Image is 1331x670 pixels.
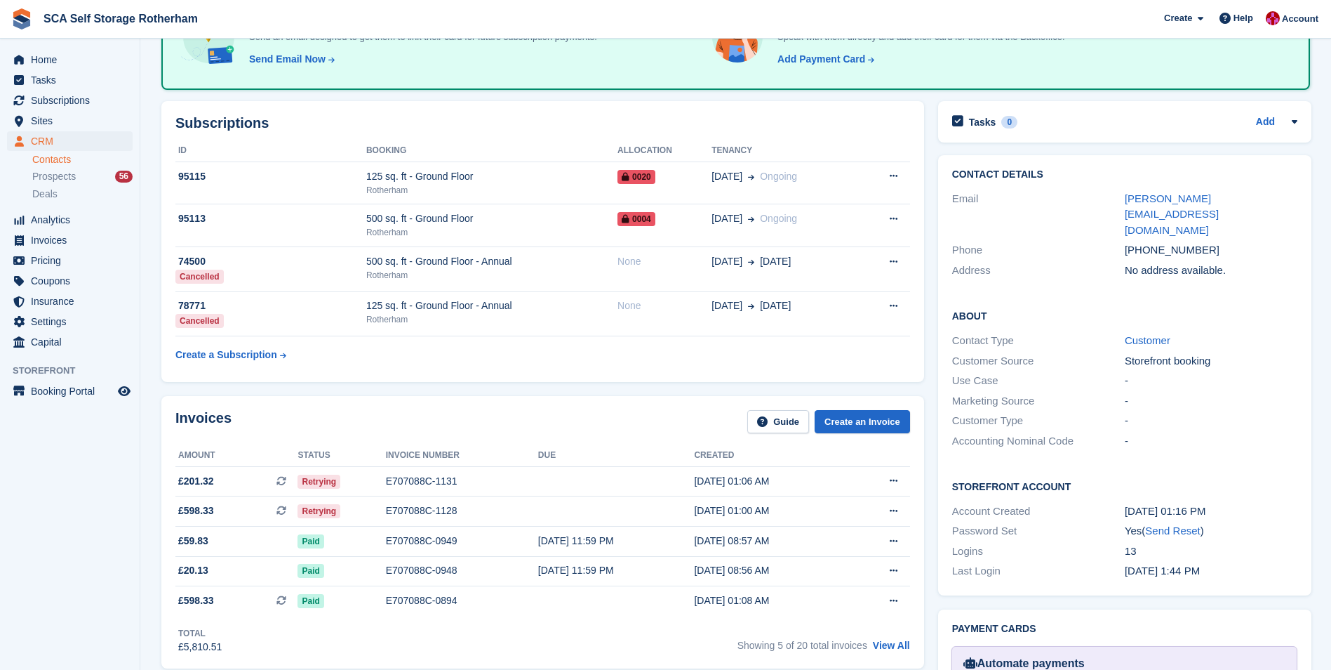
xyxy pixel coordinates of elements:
div: [DATE] 11:59 PM [538,534,695,549]
span: Coupons [31,271,115,291]
span: Deals [32,188,58,201]
span: Pricing [31,251,115,270]
div: Accounting Nominal Code [952,433,1125,449]
a: menu [7,111,133,131]
span: Create [1164,11,1192,25]
div: 125 sq. ft - Ground Floor - Annual [366,298,617,313]
a: Add Payment Card [772,52,876,67]
div: 78771 [175,298,366,313]
span: Account [1282,12,1318,26]
span: £201.32 [178,474,214,489]
span: [DATE] [760,298,791,313]
span: 0004 [617,212,655,226]
div: Yes [1125,523,1297,539]
div: None [617,254,711,269]
div: 95115 [175,169,366,184]
div: Storefront booking [1125,353,1297,369]
th: Status [297,445,385,467]
div: Last Login [952,563,1125,579]
a: menu [7,50,133,70]
h2: Storefront Account [952,479,1297,493]
span: Ongoing [760,171,797,182]
span: Storefront [13,364,140,378]
span: £598.33 [178,593,214,608]
div: Add Payment Card [777,52,865,67]
div: E707088C-1128 [386,504,538,518]
div: Rotherham [366,269,617,282]
div: - [1125,373,1297,389]
div: [DATE] 11:59 PM [538,563,695,578]
div: 56 [115,171,133,183]
a: Preview store [116,383,133,400]
span: CRM [31,131,115,151]
span: [DATE] [711,298,742,313]
a: menu [7,230,133,250]
span: Tasks [31,70,115,90]
span: Showing 5 of 20 total invoices [737,640,867,651]
th: Booking [366,140,617,162]
div: Total [178,627,222,640]
a: menu [7,312,133,331]
div: E707088C-0948 [386,563,538,578]
a: menu [7,271,133,291]
div: - [1125,393,1297,409]
span: Prospects [32,170,76,183]
span: Home [31,50,115,70]
a: View All [873,640,910,651]
span: [DATE] [711,211,742,226]
div: None [617,298,711,313]
span: Paid [297,594,323,608]
span: [DATE] [760,254,791,269]
span: Help [1233,11,1253,25]
div: 74500 [175,254,366,269]
h2: Subscriptions [175,115,910,131]
span: ( ) [1142,525,1203,537]
div: Send Email Now [249,52,326,67]
a: Add [1256,114,1275,131]
div: E707088C-0949 [386,534,538,549]
div: [DATE] 01:16 PM [1125,504,1297,520]
th: Due [538,445,695,467]
div: Rotherham [366,226,617,239]
div: Rotherham [366,184,617,197]
a: Guide [747,410,809,433]
div: 500 sq. ft - Ground Floor [366,211,617,226]
a: Contacts [32,153,133,166]
div: Customer Source [952,353,1125,369]
div: Password Set [952,523,1125,539]
div: [DATE] 01:06 AM [694,474,849,489]
span: £59.83 [178,534,208,549]
div: E707088C-0894 [386,593,538,608]
h2: Invoices [175,410,232,433]
a: Create an Invoice [815,410,910,433]
div: Phone [952,242,1125,258]
a: menu [7,131,133,151]
span: Booking Portal [31,381,115,401]
div: E707088C-1131 [386,474,538,489]
a: Send Reset [1145,525,1200,537]
span: Ongoing [760,213,797,224]
a: menu [7,210,133,230]
a: menu [7,251,133,270]
span: Retrying [297,475,340,489]
div: 125 sq. ft - Ground Floor [366,169,617,184]
th: Tenancy [711,140,859,162]
a: SCA Self Storage Rotherham [38,7,203,30]
div: [DATE] 01:08 AM [694,593,849,608]
h2: Tasks [969,116,996,129]
h2: Contact Details [952,169,1297,180]
span: Capital [31,332,115,352]
h2: Payment cards [952,624,1297,635]
div: [DATE] 08:56 AM [694,563,849,578]
span: Paid [297,564,323,578]
div: Use Case [952,373,1125,389]
a: Deals [32,187,133,202]
a: Create a Subscription [175,342,286,368]
div: 13 [1125,544,1297,560]
div: 95113 [175,211,366,226]
span: [DATE] [711,254,742,269]
span: [DATE] [711,169,742,184]
a: menu [7,332,133,352]
div: Marketing Source [952,393,1125,409]
span: Analytics [31,210,115,230]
